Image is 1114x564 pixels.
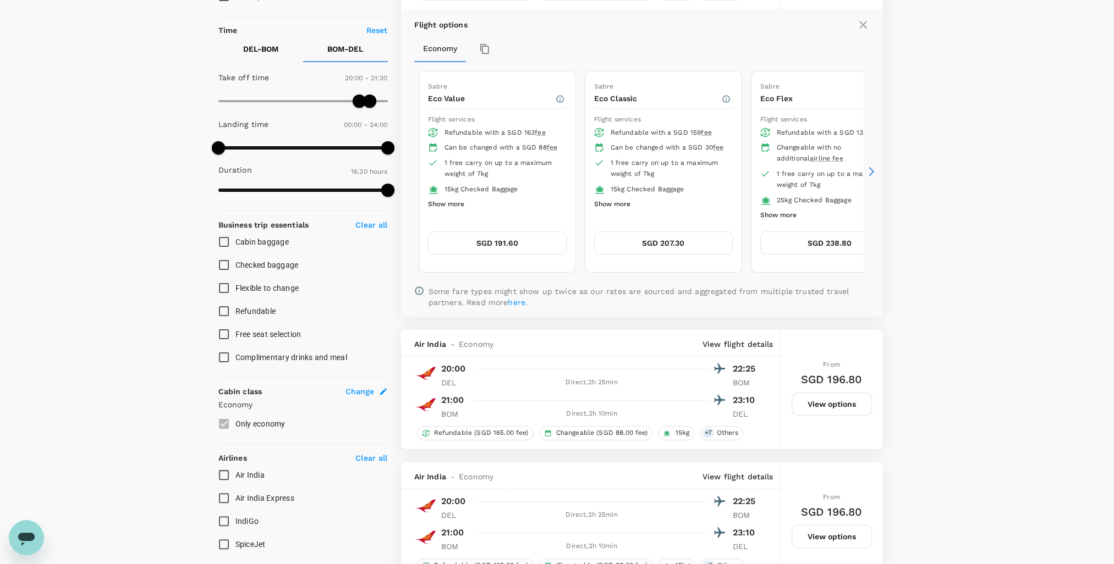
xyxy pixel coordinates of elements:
span: Air India Express [235,494,294,502]
span: Economy [459,471,493,482]
span: - [446,339,459,350]
p: DEL [733,408,760,419]
p: BOM [441,541,469,552]
button: SGD 191.60 [428,231,567,255]
span: 25kg Checked Baggage [777,196,852,204]
strong: Cabin class [218,387,262,396]
p: Eco Classic [594,93,721,104]
p: Economy [218,399,388,410]
span: 16.30 hours [351,168,388,175]
span: Changeable (SGD 88.00 fee) [552,428,652,438]
span: Air India [414,471,446,482]
span: Sabre [594,82,614,90]
p: BOM [441,408,469,419]
img: AI [414,526,436,548]
span: Sabre [760,82,780,90]
div: Direct , 2h 10min [475,541,709,552]
p: Eco Flex [760,93,887,104]
iframe: Button to launch messaging window [9,520,44,555]
h6: SGD 196.80 [801,503,863,521]
span: Only economy [235,419,286,428]
span: Change [345,386,375,397]
p: BOM [733,510,760,521]
p: 23:10 [733,526,760,539]
span: 00:00 - 24:00 [344,121,388,129]
span: airline fee [810,154,843,162]
span: Economy [459,339,493,350]
span: Flight services [594,115,641,123]
div: Refundable with a SGD 138 [777,128,890,139]
p: 21:00 [441,526,464,539]
p: BOM [733,377,760,388]
div: Refundable (SGD 165.00 fee) [417,426,534,440]
img: AI [414,394,436,416]
span: Flight services [428,115,475,123]
button: Show more [594,197,630,212]
span: - [446,471,459,482]
span: Complimentary drinks and meal [235,353,347,362]
p: 20:00 [441,362,466,375]
div: Direct , 2h 25min [475,377,709,388]
span: Air India [235,471,265,479]
p: 22:25 [733,495,760,508]
p: 21:00 [441,394,464,407]
span: Refundable [235,307,276,316]
span: Sabre [428,82,448,90]
p: Reset [366,25,388,36]
p: View flight details [703,471,773,482]
p: BOM - DEL [327,43,363,54]
h6: SGD 196.80 [801,371,863,388]
span: fee [535,129,545,136]
button: Economy [414,36,466,62]
span: IndiGo [235,517,259,526]
div: +7Others [700,426,743,440]
div: Changeable with no additional [777,142,890,164]
div: Direct , 2h 25min [475,510,709,521]
div: Can be changed with a SGD 30 [611,142,724,153]
span: fee [701,129,711,136]
span: Flight services [760,115,807,123]
p: DEL [441,377,469,388]
button: View options [792,525,872,548]
span: Others [712,428,743,438]
p: DEL [441,510,469,521]
span: Free seat selection [235,330,301,339]
strong: Business trip essentials [218,220,309,229]
img: AI [414,362,436,384]
p: Flight options [414,19,468,30]
span: 1 free carry on up to a maximum weight of 7kg [611,159,718,178]
p: Duration [218,164,252,175]
div: 15kg [658,426,694,440]
span: From [823,361,840,368]
p: DEL - BOM [243,43,278,54]
div: Refundable with a SGD 159 [611,128,724,139]
span: 1 free carry on up to a maximum weight of 7kg [777,170,885,189]
span: + 7 [703,428,714,438]
p: Clear all [355,452,387,463]
div: Can be changed with a SGD 88 [444,142,558,153]
p: 22:25 [733,362,760,375]
div: Changeable (SGD 88.00 fee) [539,426,653,440]
span: Refundable (SGD 165.00 fee) [430,428,533,438]
span: Cabin baggage [235,237,289,246]
strong: Airlines [218,454,247,462]
button: Show more [428,197,464,212]
p: 23:10 [733,394,760,407]
img: AI [414,495,436,517]
p: 20:00 [441,495,466,508]
span: Checked baggage [235,261,299,269]
span: 1 free carry on up to a maximum weight of 7kg [444,159,552,178]
span: fee [713,143,723,151]
button: Show more [760,208,797,223]
button: SGD 207.30 [594,231,733,255]
span: 20:00 - 21:30 [345,74,388,82]
p: View flight details [703,339,773,350]
p: Clear all [355,219,387,230]
span: fee [547,143,557,151]
p: Time [218,25,238,36]
span: Air India [414,339,446,350]
a: here [508,298,525,307]
span: Flexible to change [235,284,299,292]
button: View options [792,392,872,416]
p: Some fare types might show up twice as our rates are sourced and aggregated from multiple trusted... [429,286,870,308]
